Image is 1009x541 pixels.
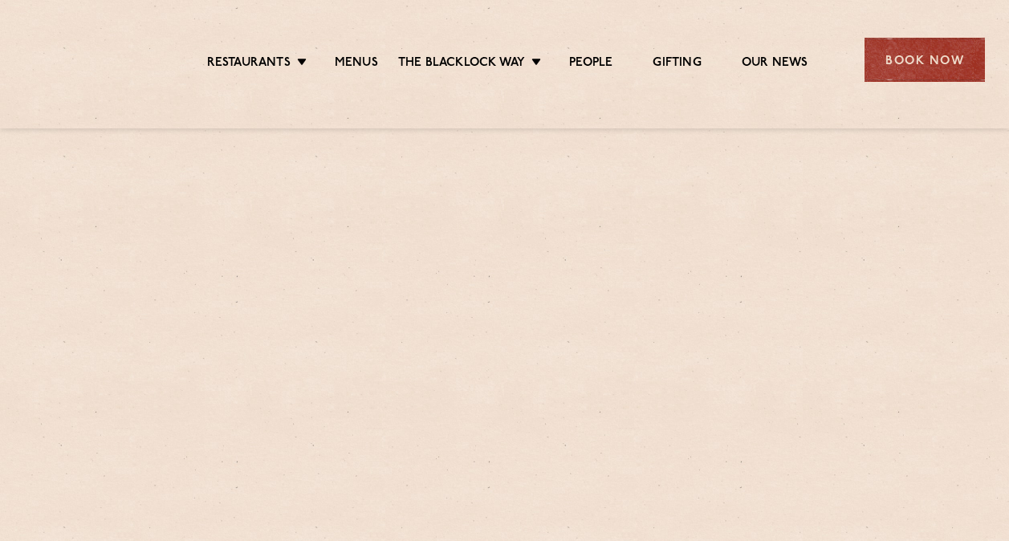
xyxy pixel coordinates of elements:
a: Gifting [653,55,701,73]
img: svg%3E [24,15,158,104]
a: Our News [742,55,808,73]
a: People [569,55,612,73]
a: Menus [335,55,378,73]
a: The Blacklock Way [398,55,525,73]
a: Restaurants [207,55,291,73]
div: Book Now [865,38,985,82]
